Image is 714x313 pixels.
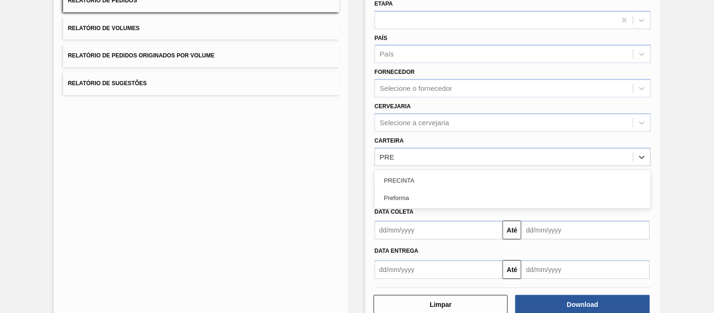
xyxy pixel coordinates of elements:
[68,80,147,87] span: Relatório de Sugestões
[375,172,651,189] div: PRECINTA
[375,69,415,75] label: Fornecedor
[503,221,521,240] button: Até
[380,85,452,93] div: Selecione o fornecedor
[380,50,394,58] div: País
[375,221,503,240] input: dd/mm/yyyy
[63,44,339,67] button: Relatório de Pedidos Originados por Volume
[68,52,215,59] span: Relatório de Pedidos Originados por Volume
[375,209,414,215] span: Data coleta
[63,17,339,40] button: Relatório de Volumes
[68,25,139,32] span: Relatório de Volumes
[375,189,651,207] div: Preforma
[375,248,418,254] span: Data entrega
[375,0,393,7] label: Etapa
[375,137,404,144] label: Carteira
[63,72,339,95] button: Relatório de Sugestões
[521,260,650,279] input: dd/mm/yyyy
[503,260,521,279] button: Até
[375,35,387,41] label: País
[380,119,449,127] div: Selecione a cervejaria
[375,260,503,279] input: dd/mm/yyyy
[375,103,411,110] label: Cervejaria
[521,221,650,240] input: dd/mm/yyyy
